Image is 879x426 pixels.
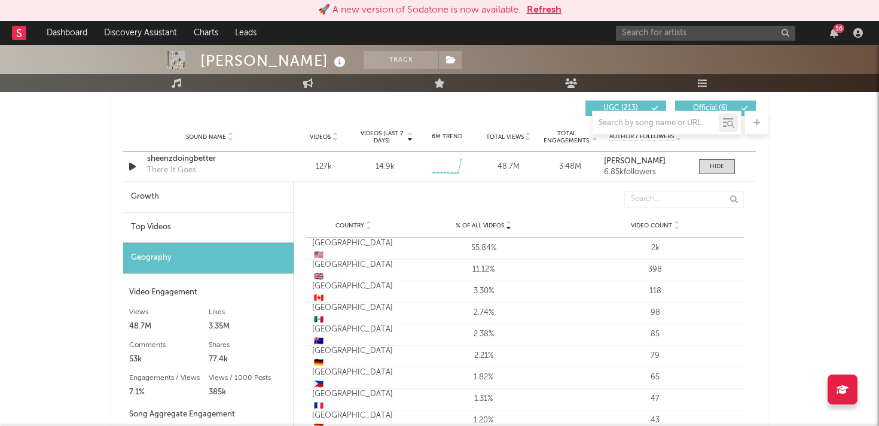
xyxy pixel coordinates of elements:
[312,302,395,325] div: [GEOGRAPHIC_DATA]
[401,264,566,276] div: 11.12%
[312,238,395,261] div: [GEOGRAPHIC_DATA]
[834,24,844,33] div: 56
[312,324,395,347] div: [GEOGRAPHIC_DATA]
[609,133,674,141] span: Author / Followers
[209,371,288,385] div: Views / 1000 Posts
[572,350,738,362] div: 79
[312,388,395,412] div: [GEOGRAPHIC_DATA]
[401,328,566,340] div: 2.38%
[312,259,395,282] div: [GEOGRAPHIC_DATA]
[38,21,96,45] a: Dashboard
[209,352,288,367] div: 77.4k
[401,372,566,384] div: 1.82%
[572,307,738,319] div: 98
[314,316,323,324] span: 🇲🇽
[401,393,566,405] div: 1.31%
[572,285,738,297] div: 118
[314,294,323,302] span: 🇨🇦
[631,222,672,229] span: Video Count
[572,264,738,276] div: 398
[314,273,323,281] span: 🇬🇧
[129,352,209,367] div: 53k
[314,337,323,345] span: 🇦🇺
[129,371,209,385] div: Engagements / Views
[401,242,566,254] div: 55.84%
[401,307,566,319] div: 2.74%
[200,51,349,71] div: [PERSON_NAME]
[209,385,288,400] div: 385k
[624,191,744,208] input: Search...
[227,21,265,45] a: Leads
[542,130,591,144] span: Total Engagements
[209,305,288,319] div: Likes
[209,338,288,352] div: Shares
[312,345,395,369] div: [GEOGRAPHIC_DATA]
[542,161,598,173] div: 3.48M
[312,367,395,390] div: [GEOGRAPHIC_DATA]
[572,393,738,405] div: 47
[481,161,536,173] div: 48.7M
[527,3,561,17] button: Refresh
[572,372,738,384] div: 65
[123,243,294,273] div: Geography
[129,338,209,352] div: Comments
[604,168,687,177] div: 6.85k followers
[593,105,648,112] span: UGC ( 213 )
[604,157,687,166] a: [PERSON_NAME]
[616,26,795,41] input: Search for artists
[486,133,524,141] span: Total Views
[314,359,323,367] span: 🇩🇪
[318,3,521,17] div: 🚀 A new version of Sodatone is now available.
[401,350,566,362] div: 2.21%
[314,402,323,410] span: 🇫🇷
[129,385,209,400] div: 7.1%
[310,133,331,141] span: Videos
[314,381,323,388] span: 🇵🇭
[376,161,395,173] div: 14.9k
[593,118,719,128] input: Search by song name or URL
[364,51,438,69] button: Track
[209,319,288,334] div: 3.35M
[296,161,352,173] div: 127k
[123,212,294,243] div: Top Videos
[604,157,666,165] strong: [PERSON_NAME]
[358,130,406,144] span: Videos (last 7 days)
[335,222,364,229] span: Country
[419,132,475,141] div: 6M Trend
[129,407,288,422] div: Song Aggregate Engagement
[572,242,738,254] div: 2k
[129,285,288,300] div: Video Engagement
[312,281,395,304] div: [GEOGRAPHIC_DATA]
[96,21,185,45] a: Discovery Assistant
[683,105,738,112] span: Official ( 6 )
[186,133,226,141] span: Sound Name
[123,182,294,212] div: Growth
[675,101,756,116] button: Official(6)
[147,153,272,165] a: sheenzdoingbetter
[572,328,738,340] div: 85
[401,285,566,297] div: 3.30%
[830,28,838,38] button: 56
[129,305,209,319] div: Views
[147,165,196,177] div: There It Goes
[129,319,209,334] div: 48.7M
[314,251,323,259] span: 🇺🇸
[456,222,504,229] span: % of all Videos
[185,21,227,45] a: Charts
[585,101,666,116] button: UGC(213)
